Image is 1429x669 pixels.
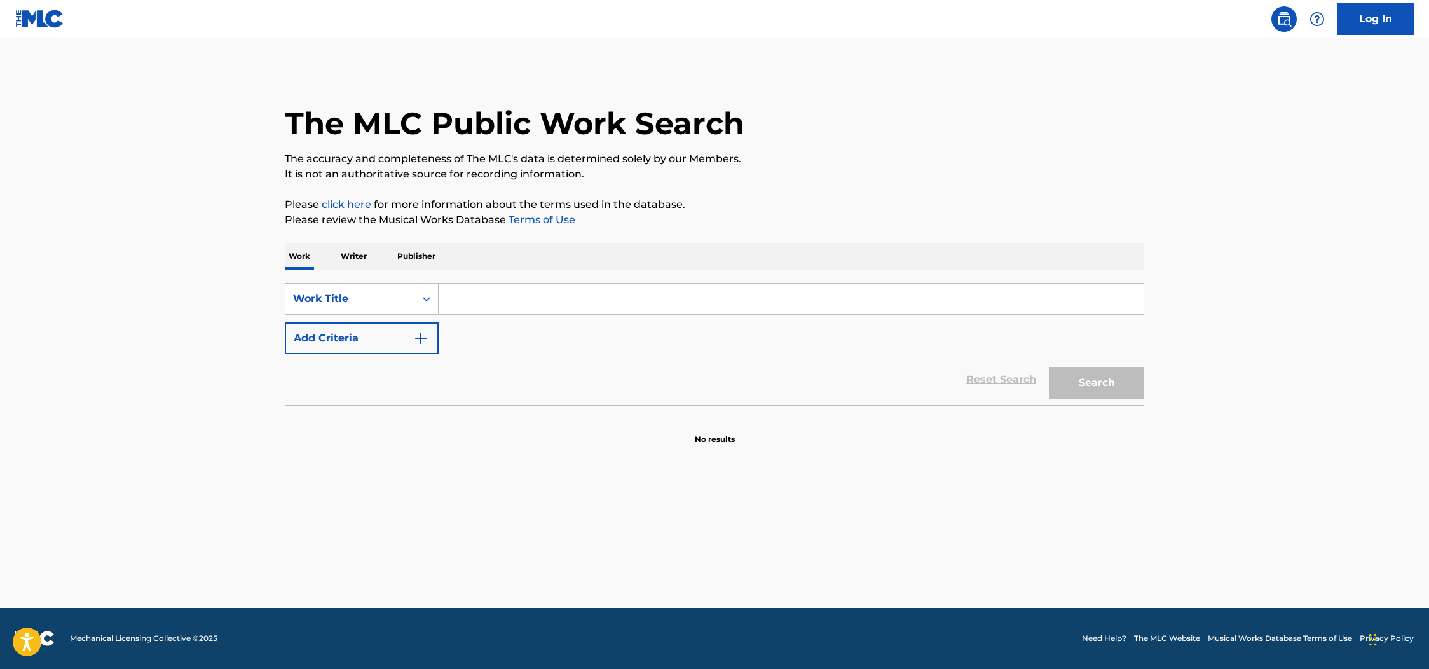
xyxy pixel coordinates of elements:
[15,10,64,28] img: MLC Logo
[413,331,428,346] img: 9d2ae6d4665cec9f34b9.svg
[285,283,1144,405] form: Search Form
[285,151,1144,167] p: The accuracy and completeness of The MLC's data is determined solely by our Members.
[285,243,314,270] p: Work
[695,418,735,445] p: No results
[1360,633,1414,644] a: Privacy Policy
[293,291,407,307] div: Work Title
[1082,633,1126,644] a: Need Help?
[1365,608,1429,669] iframe: Chat Widget
[1304,6,1330,32] div: Help
[393,243,439,270] p: Publisher
[1134,633,1200,644] a: The MLC Website
[285,322,439,354] button: Add Criteria
[337,243,371,270] p: Writer
[1309,11,1325,27] img: help
[285,212,1144,228] p: Please review the Musical Works Database
[1271,6,1297,32] a: Public Search
[1276,11,1292,27] img: search
[285,104,744,142] h1: The MLC Public Work Search
[1208,633,1352,644] a: Musical Works Database Terms of Use
[1337,3,1414,35] a: Log In
[285,197,1144,212] p: Please for more information about the terms used in the database.
[506,214,575,226] a: Terms of Use
[1369,621,1377,659] div: Drag
[285,167,1144,182] p: It is not an authoritative source for recording information.
[15,631,55,646] img: logo
[322,198,371,210] a: click here
[70,633,217,644] span: Mechanical Licensing Collective © 2025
